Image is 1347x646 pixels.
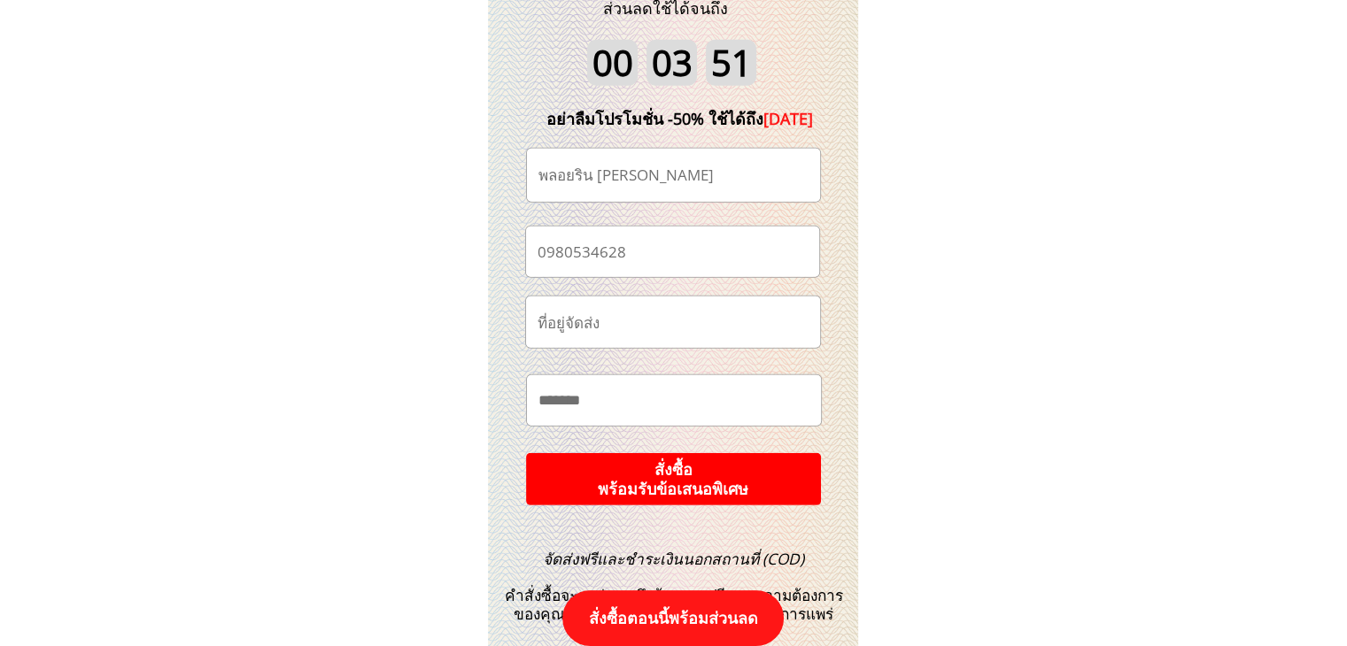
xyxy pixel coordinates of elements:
[494,550,854,642] h3: คำสั่งซื้อจะถูกส่งตรงถึงบ้านคุณฟรีตามความต้องการของคุณในขณะที่ปิดมาตรฐานการป้องกันการแพร่ระบาด
[533,227,812,277] input: เบอร์โทรศัพท์
[543,549,804,569] span: จัดส่งฟรีและชำระเงินนอกสถานที่ (COD)
[520,106,840,132] div: อย่าลืมโปรโมชั่น -50% ใช้ได้ถึง
[562,590,784,646] p: สั่งซื้อตอนนี้พร้อมส่วนลด
[763,108,813,129] span: [DATE]
[533,296,813,348] input: ที่อยู่จัดส่ง
[534,149,813,202] input: ชื่อ-นามสกุล
[513,450,834,507] p: สั่งซื้อ พร้อมรับข้อเสนอพิเศษ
